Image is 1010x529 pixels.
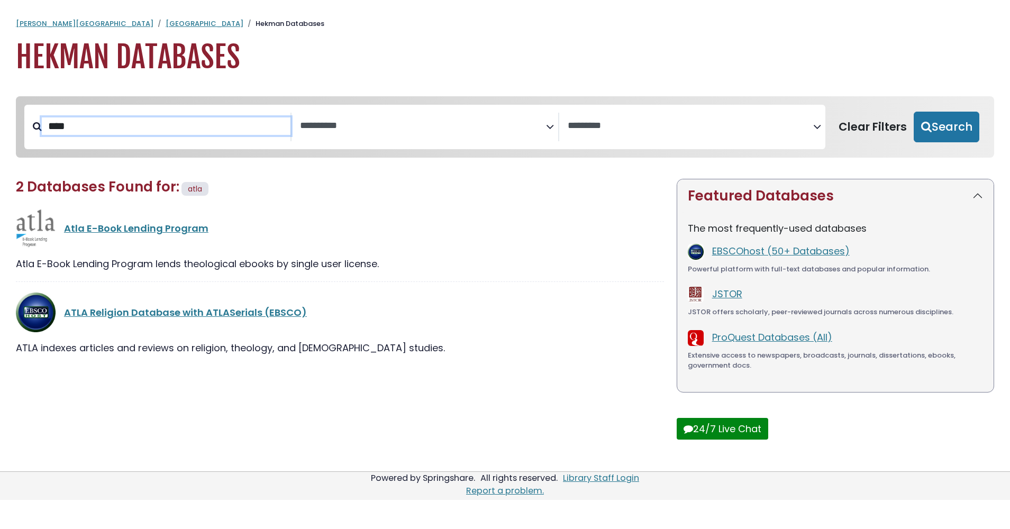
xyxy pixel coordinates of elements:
button: Submit for Search Results [914,112,979,142]
div: Extensive access to newspapers, broadcasts, journals, dissertations, ebooks, government docs. [688,350,983,371]
textarea: Search [568,121,813,132]
button: Clear Filters [832,112,914,142]
a: ATLA Religion Database with ATLASerials (EBSCO) [64,306,307,319]
a: Atla E-Book Lending Program [64,222,208,235]
button: Featured Databases [677,179,994,213]
li: Hekman Databases [243,19,324,29]
div: Powered by Springshare. [369,472,477,484]
div: All rights reserved. [479,472,559,484]
div: JSTOR offers scholarly, peer-reviewed journals across numerous disciplines. [688,307,983,317]
textarea: Search [300,121,545,132]
span: 2 Databases Found for: [16,177,179,196]
div: ATLA indexes articles and reviews on religion, theology, and [DEMOGRAPHIC_DATA] studies. [16,341,664,355]
a: EBSCOhost (50+ Databases) [712,244,850,258]
span: atla [188,184,202,194]
a: [GEOGRAPHIC_DATA] [166,19,243,29]
a: [PERSON_NAME][GEOGRAPHIC_DATA] [16,19,153,29]
button: 24/7 Live Chat [677,418,768,440]
nav: breadcrumb [16,19,994,29]
a: JSTOR [712,287,742,300]
p: The most frequently-used databases [688,221,983,235]
a: ProQuest Databases (All) [712,331,832,344]
nav: Search filters [16,96,994,158]
a: Report a problem. [466,485,544,497]
div: Atla E-Book Lending Program lends theological ebooks by single user license. [16,257,664,271]
a: Library Staff Login [563,472,639,484]
h1: Hekman Databases [16,40,994,75]
input: Search database by title or keyword [42,117,290,135]
div: Powerful platform with full-text databases and popular information. [688,264,983,275]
